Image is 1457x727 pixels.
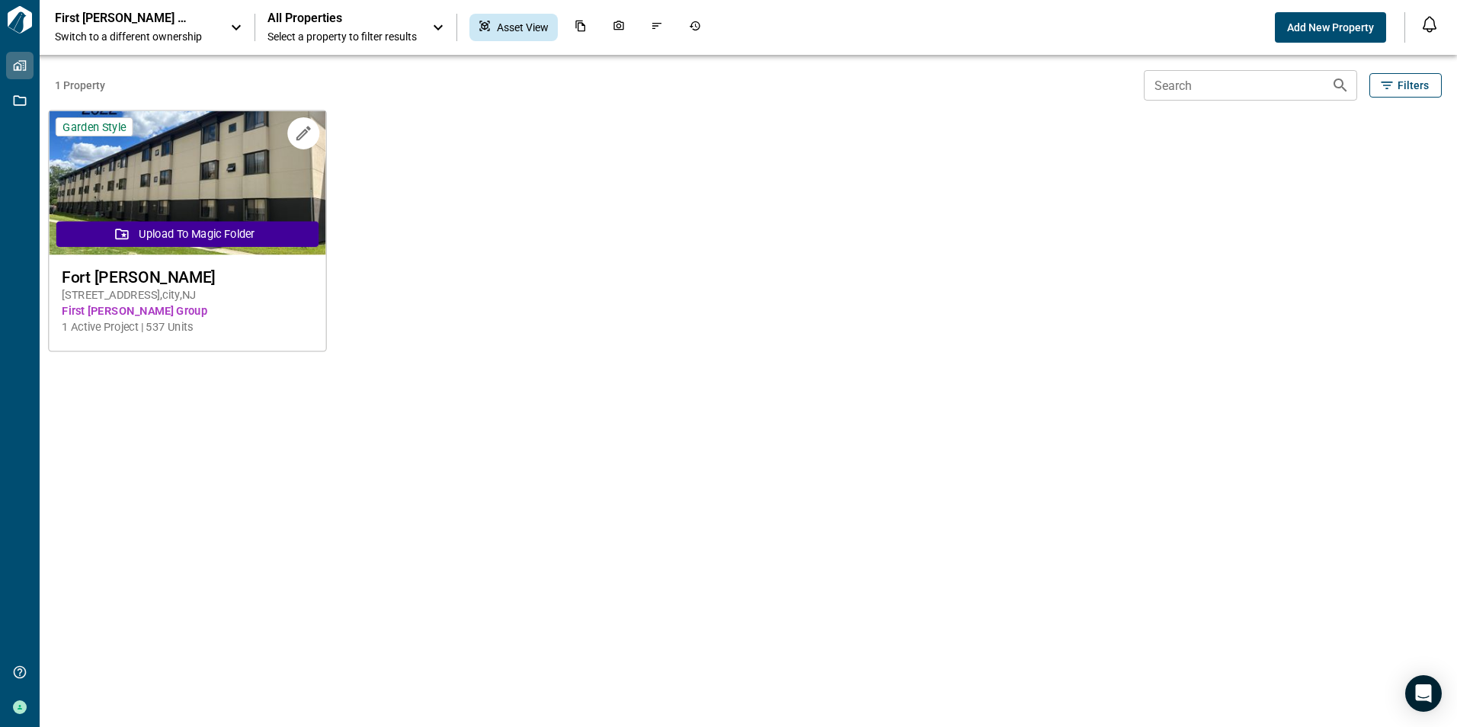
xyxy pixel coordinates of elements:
[565,14,596,41] div: Documents
[62,267,313,287] span: Fort [PERSON_NAME]
[680,14,710,41] div: Job History
[604,14,634,41] div: Photos
[49,111,325,255] img: property-asset
[497,20,549,35] span: Asset View
[62,120,126,134] span: Garden Style
[62,319,313,335] span: 1 Active Project | 537 Units
[1369,73,1442,98] button: Filters
[1287,20,1374,35] span: Add New Property
[1405,675,1442,712] div: Open Intercom Messenger
[267,29,417,44] span: Select a property to filter results
[1417,12,1442,37] button: Open notification feed
[56,221,319,247] button: Upload to Magic Folder
[267,11,417,26] span: All Properties
[1398,78,1429,93] span: Filters
[1325,70,1356,101] button: Search properties
[62,287,313,303] span: [STREET_ADDRESS] , city , NJ
[55,29,215,44] span: Switch to a different ownership
[1275,12,1386,43] button: Add New Property
[642,14,672,41] div: Issues & Info
[55,11,192,26] p: First [PERSON_NAME] Group
[55,78,1138,93] span: 1 Property
[62,303,313,319] span: First [PERSON_NAME] Group
[469,14,558,41] div: Asset View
